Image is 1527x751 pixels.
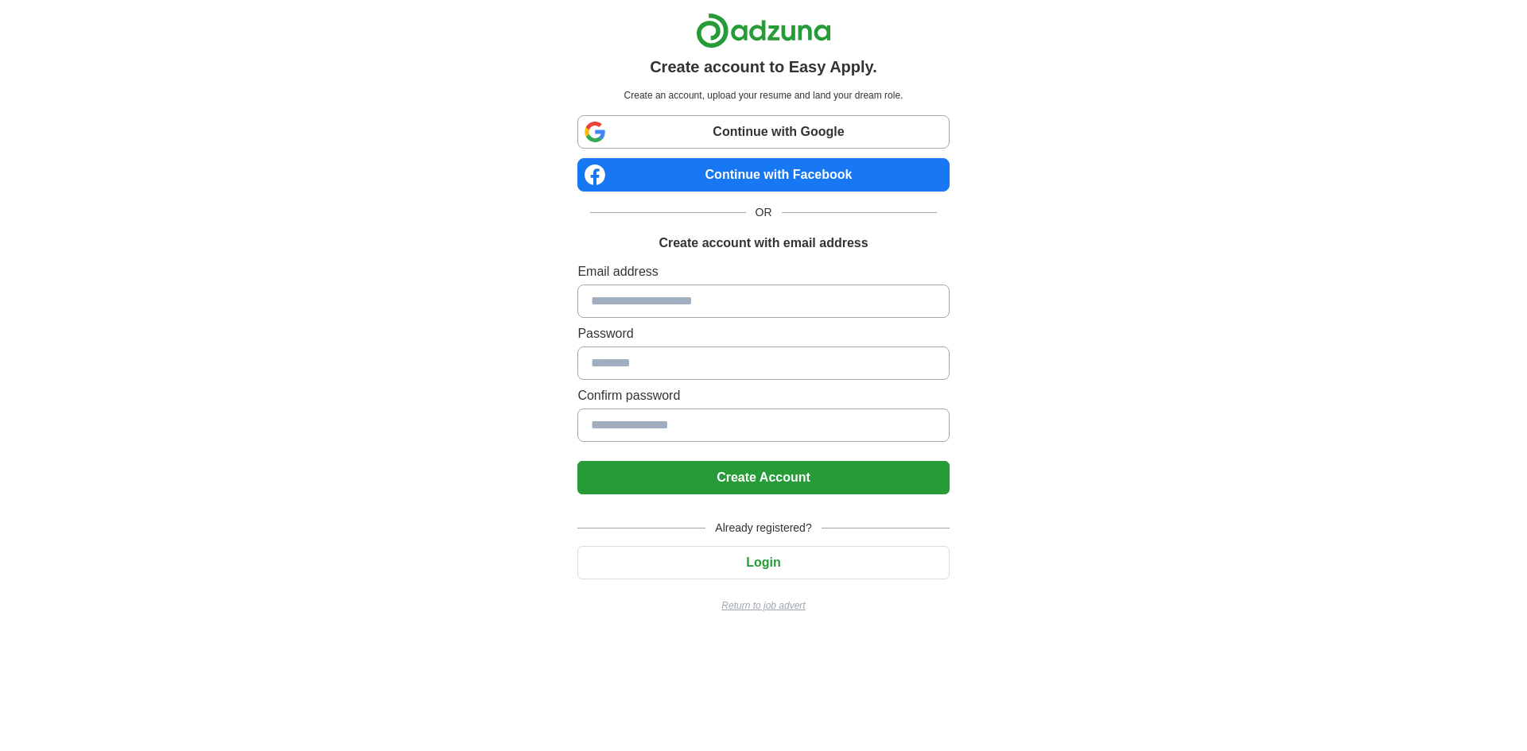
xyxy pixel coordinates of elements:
[577,556,949,569] a: Login
[746,204,782,221] span: OR
[577,546,949,579] button: Login
[705,520,821,536] span: Already registered?
[577,262,949,281] label: Email address
[581,88,946,103] p: Create an account, upload your resume and land your dream role.
[577,461,949,494] button: Create Account
[659,234,868,253] h1: Create account with email address
[577,324,949,343] label: Password
[650,55,877,79] h1: Create account to Easy Apply.
[696,13,831,48] img: Adzuna logo
[577,386,949,405] label: Confirm password
[577,598,949,613] a: Return to job advert
[577,158,949,192] a: Continue with Facebook
[577,115,949,149] a: Continue with Google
